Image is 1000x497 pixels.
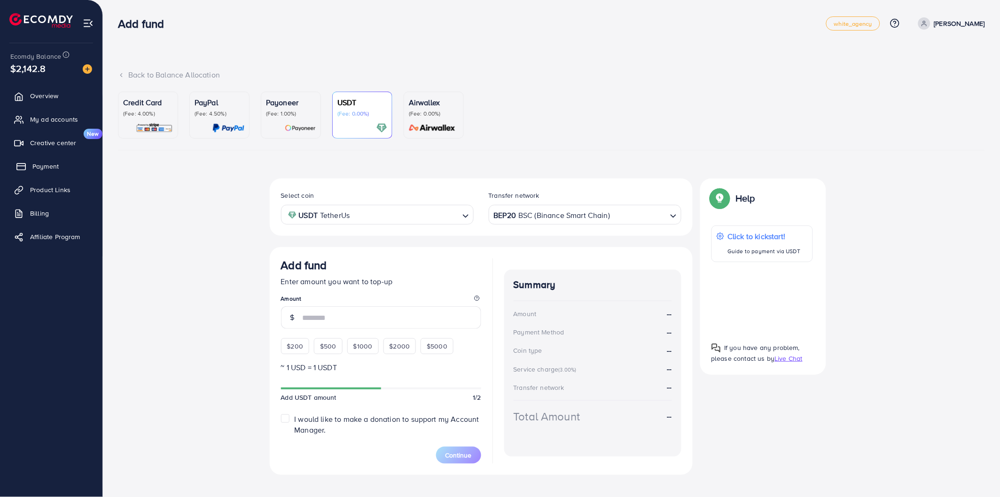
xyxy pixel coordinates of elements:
[667,345,672,356] strong: --
[118,70,985,80] div: Back to Balance Allocation
[775,354,803,363] span: Live Chat
[30,138,76,148] span: Creative center
[7,133,95,152] a: Creative centerNew
[337,97,387,108] p: USDT
[281,276,481,287] p: Enter amount you want to top-up
[30,91,58,101] span: Overview
[934,18,985,29] p: [PERSON_NAME]
[320,342,336,351] span: $500
[195,110,244,117] p: (Fee: 4.50%)
[667,382,672,392] strong: --
[287,342,304,351] span: $200
[711,190,728,207] img: Popup guide
[711,343,721,353] img: Popup guide
[514,365,579,374] div: Service charge
[10,52,61,61] span: Ecomdy Balance
[409,110,459,117] p: (Fee: 0.00%)
[390,342,410,351] span: $2000
[736,193,756,204] p: Help
[711,343,800,363] span: If you have any problem, please contact us by
[494,209,516,222] strong: BEP20
[195,97,244,108] p: PayPal
[489,205,681,224] div: Search for option
[7,86,95,105] a: Overview
[337,110,387,117] p: (Fee: 0.00%)
[518,209,610,222] span: BSC (Binance Smart Chain)
[83,18,94,29] img: menu
[136,123,173,133] img: card
[7,110,95,129] a: My ad accounts
[514,279,672,291] h4: Summary
[406,123,459,133] img: card
[473,393,481,402] span: 1/2
[123,97,173,108] p: Credit Card
[728,246,801,257] p: Guide to payment via USDT
[84,129,102,139] span: New
[30,209,49,218] span: Billing
[436,447,481,464] button: Continue
[611,208,666,222] input: Search for option
[30,115,78,124] span: My ad accounts
[212,123,244,133] img: card
[10,62,46,75] span: $2,142.8
[559,366,577,373] small: (3.00%)
[123,110,173,117] p: (Fee: 4.00%)
[7,227,95,246] a: Affiliate Program
[960,455,993,490] iframe: Chat
[281,191,314,200] label: Select coin
[514,346,542,355] div: Coin type
[299,209,318,222] strong: USDT
[281,205,474,224] div: Search for option
[9,13,73,28] img: logo
[728,231,801,242] p: Click to kickstart!
[83,64,92,74] img: image
[266,97,316,108] p: Payoneer
[489,191,540,200] label: Transfer network
[32,162,59,171] span: Payment
[285,123,316,133] img: card
[427,342,447,351] span: $5000
[514,383,565,392] div: Transfer network
[834,21,872,27] span: white_agency
[914,17,985,30] a: [PERSON_NAME]
[667,364,672,374] strong: --
[352,208,458,222] input: Search for option
[667,411,672,422] strong: --
[445,450,472,460] span: Continue
[30,232,80,241] span: Affiliate Program
[294,414,479,435] span: I would like to make a donation to support my Account Manager.
[30,185,70,194] span: Product Links
[281,295,481,306] legend: Amount
[7,204,95,223] a: Billing
[667,327,672,338] strong: --
[514,408,580,425] div: Total Amount
[118,17,172,31] h3: Add fund
[281,362,481,373] p: ~ 1 USD = 1 USDT
[514,309,537,318] div: Amount
[288,211,297,219] img: coin
[376,123,387,133] img: card
[7,157,95,176] a: Payment
[281,393,336,402] span: Add USDT amount
[281,258,327,272] h3: Add fund
[320,209,350,222] span: TetherUs
[409,97,459,108] p: Airwallex
[353,342,373,351] span: $1000
[826,16,880,31] a: white_agency
[514,327,564,337] div: Payment Method
[7,180,95,199] a: Product Links
[266,110,316,117] p: (Fee: 1.00%)
[667,309,672,319] strong: --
